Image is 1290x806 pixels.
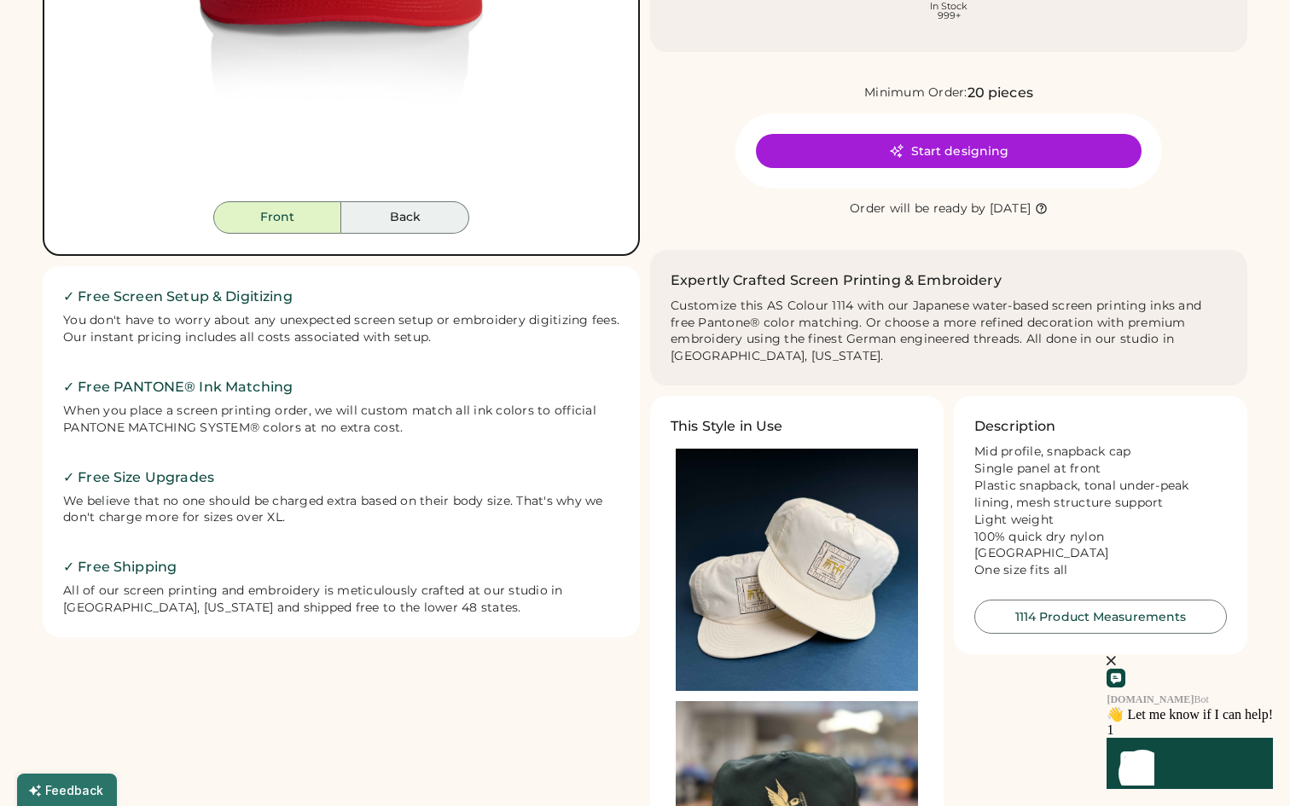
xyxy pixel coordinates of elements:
[974,444,1227,579] div: Mid profile, snapback cap Single panel at front Plastic snapback, tonal under-peak lining, mesh s...
[756,134,1142,168] button: Start designing
[671,270,1002,291] h2: Expertly Crafted Screen Printing & Embroidery
[63,557,619,577] h2: ✓ Free Shipping
[63,377,619,397] h2: ✓ Free PANTONE® Ink Matching
[974,416,1056,437] h3: Description
[1004,594,1286,803] iframe: Front Chat
[63,312,619,346] div: You don't have to worry about any unexpected screen setup or embroidery digitizing fees. Our inst...
[341,201,469,234] button: Back
[677,2,1220,20] div: In Stock 999+
[213,201,341,234] button: Front
[967,83,1033,103] div: 20 pieces
[671,298,1227,366] div: Customize this AS Colour 1114 with our Japanese water-based screen printing inks and free Pantone...
[676,449,918,691] img: Ecru color hat with logo printed on a blue background
[671,416,783,437] h3: This Style in Use
[864,84,967,101] div: Minimum Order:
[990,200,1031,217] div: [DATE]
[63,583,619,617] div: All of our screen printing and embroidery is meticulously crafted at our studio in [GEOGRAPHIC_DA...
[850,200,986,217] div: Order will be ready by
[63,403,619,437] div: When you place a screen printing order, we will custom match all ink colors to official PANTONE M...
[63,493,619,527] div: We believe that no one should be charged extra based on their body size. That's why we don't char...
[63,287,619,307] h2: ✓ Free Screen Setup & Digitizing
[974,600,1227,634] button: 1114 Product Measurements
[63,467,619,488] h2: ✓ Free Size Upgrades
